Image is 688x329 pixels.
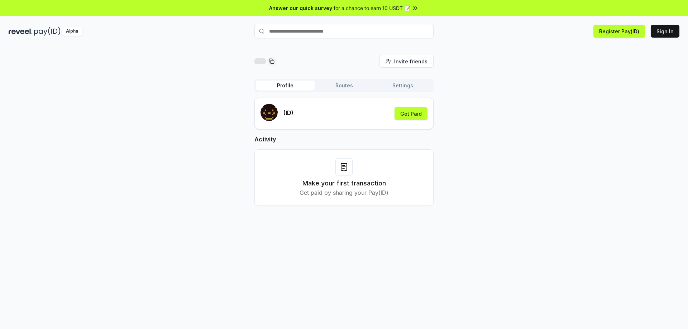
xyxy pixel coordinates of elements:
h3: Make your first transaction [302,178,386,188]
button: Routes [315,81,373,91]
h2: Activity [254,135,434,144]
button: Profile [256,81,315,91]
span: for a chance to earn 10 USDT 📝 [334,4,410,12]
button: Invite friends [379,55,434,68]
button: Register Pay(ID) [593,25,645,38]
button: Get Paid [395,107,427,120]
img: reveel_dark [9,27,33,36]
button: Sign In [651,25,679,38]
div: Alpha [62,27,82,36]
button: Settings [373,81,432,91]
p: Get paid by sharing your Pay(ID) [300,188,388,197]
span: Answer our quick survey [269,4,332,12]
img: pay_id [34,27,61,36]
p: (ID) [283,108,293,117]
span: Invite friends [394,58,427,65]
